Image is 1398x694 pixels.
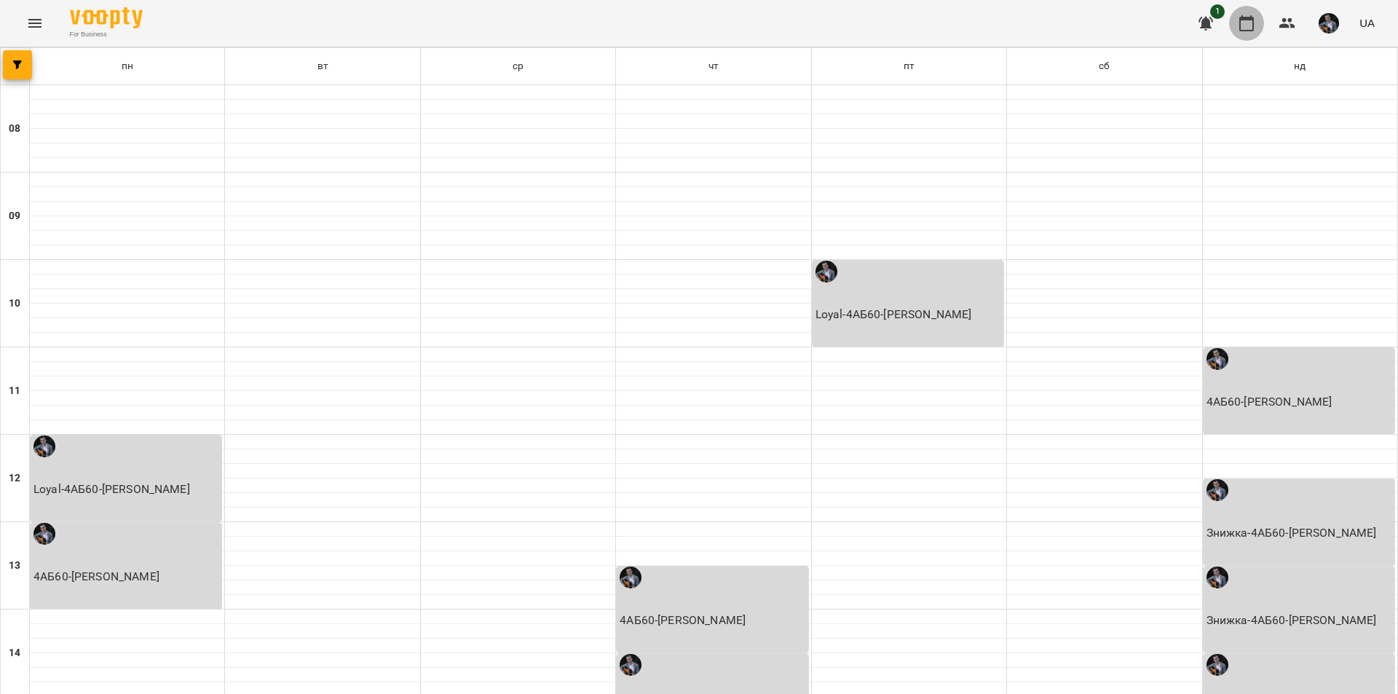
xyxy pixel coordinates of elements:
[9,383,20,399] h6: 11
[620,612,807,629] p: 4АБ60 - [PERSON_NAME]
[620,567,641,588] img: Олексій КОЧЕТОВ
[1207,393,1394,411] p: 4АБ60 - [PERSON_NAME]
[904,58,915,74] h6: пт
[1207,348,1228,370] img: Олексій КОЧЕТОВ
[1207,567,1228,588] img: Олексій КОЧЕТОВ
[1294,58,1306,74] h6: нд
[33,481,221,498] p: Loyal-4АБ60 - [PERSON_NAME]
[1210,4,1225,19] span: 1
[317,58,328,74] h6: вт
[1354,9,1381,36] button: UA
[815,261,837,283] img: Олексій КОЧЕТОВ
[815,306,1003,323] p: Loyal-4АБ60 - [PERSON_NAME]
[70,7,143,28] img: Voopty Logo
[17,6,52,41] button: Menu
[122,58,133,74] h6: пн
[1099,58,1110,74] h6: сб
[1359,15,1375,31] span: UA
[33,568,221,585] p: 4АБ60 - [PERSON_NAME]
[1207,479,1228,501] img: Олексій КОЧЕТОВ
[33,523,55,545] img: Олексій КОЧЕТОВ
[9,645,20,661] h6: 14
[9,121,20,137] h6: 08
[33,435,55,457] img: Олексій КОЧЕТОВ
[1207,612,1394,629] p: Знижка-4АБ60 - [PERSON_NAME]
[1207,524,1394,542] p: Знижка-4АБ60 - [PERSON_NAME]
[9,470,20,486] h6: 12
[708,58,719,74] h6: чт
[70,30,143,39] span: For Business
[1207,654,1228,676] img: Олексій КОЧЕТОВ
[513,58,524,74] h6: ср
[9,296,20,312] h6: 10
[620,654,641,676] img: Олексій КОЧЕТОВ
[9,208,20,224] h6: 09
[9,558,20,574] h6: 13
[1319,13,1339,33] img: d409717b2cc07cfe90b90e756120502c.jpg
